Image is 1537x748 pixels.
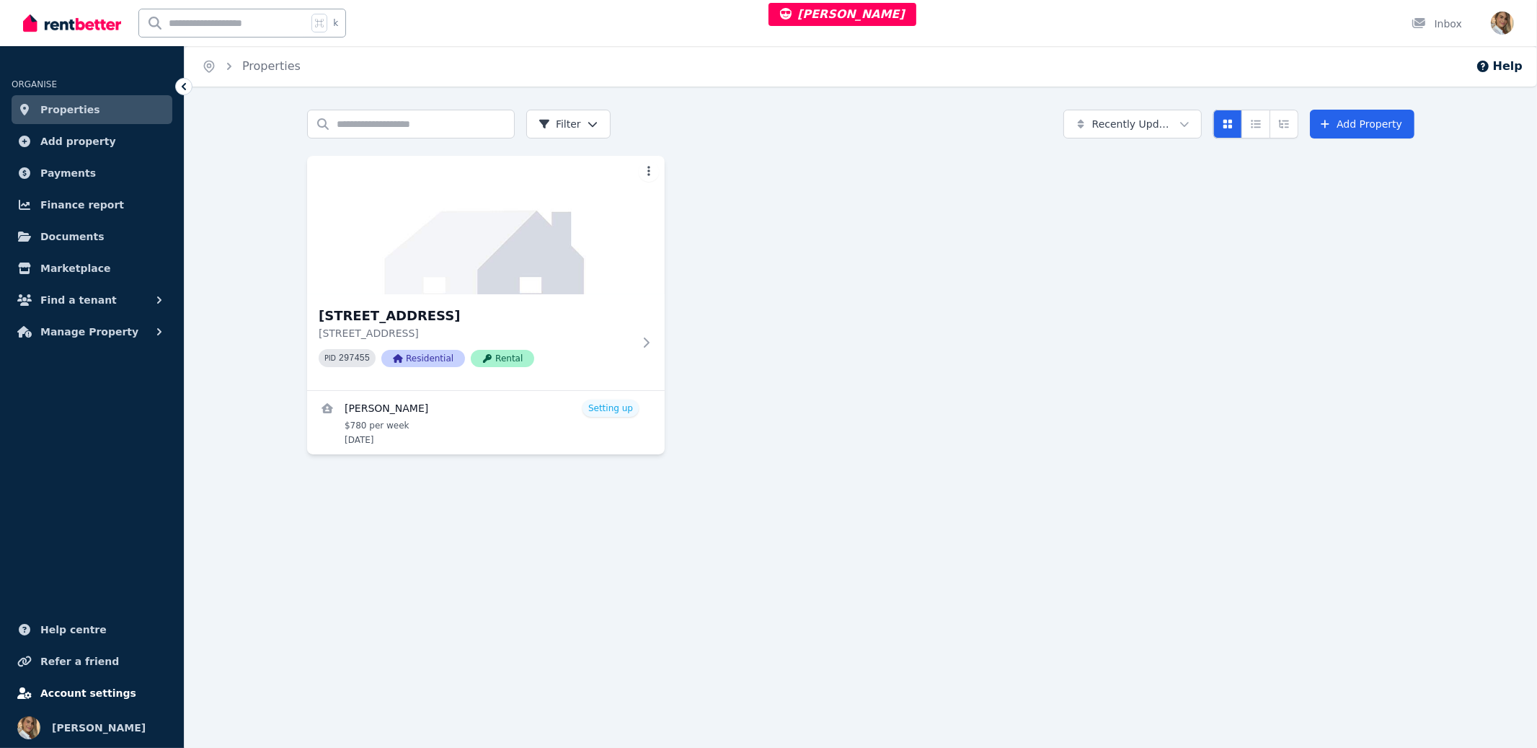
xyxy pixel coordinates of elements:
[12,222,172,251] a: Documents
[1213,110,1242,138] button: Card view
[17,716,40,739] img: Jodie Cartmer
[1412,17,1462,31] div: Inbox
[1063,110,1202,138] button: Recently Updated
[40,196,124,214] span: Finance report
[319,326,633,340] p: [STREET_ADDRESS]
[12,79,57,89] span: ORGANISE
[40,101,100,118] span: Properties
[40,653,119,670] span: Refer a friend
[307,391,665,454] a: View details for Rui Zhang
[307,156,665,294] img: unit 42/3030 The Boulevard, Carrara
[1213,110,1298,138] div: View options
[1476,58,1523,75] button: Help
[12,647,172,676] a: Refer a friend
[12,190,172,219] a: Finance report
[324,354,336,362] small: PID
[319,306,633,326] h3: [STREET_ADDRESS]
[40,260,110,277] span: Marketplace
[1241,110,1270,138] button: Compact list view
[1270,110,1298,138] button: Expanded list view
[12,159,172,188] a: Payments
[333,17,338,29] span: k
[40,228,105,245] span: Documents
[40,133,116,150] span: Add property
[40,621,107,638] span: Help centre
[526,110,611,138] button: Filter
[471,350,534,367] span: Rental
[12,317,172,346] button: Manage Property
[242,59,301,73] a: Properties
[40,323,138,340] span: Manage Property
[40,164,96,182] span: Payments
[52,719,146,736] span: [PERSON_NAME]
[307,156,665,390] a: unit 42/3030 The Boulevard, Carrara[STREET_ADDRESS][STREET_ADDRESS]PID 297455ResidentialRental
[639,162,659,182] button: More options
[23,12,121,34] img: RentBetter
[12,127,172,156] a: Add property
[185,46,318,87] nav: Breadcrumb
[381,350,465,367] span: Residential
[12,286,172,314] button: Find a tenant
[1092,117,1174,131] span: Recently Updated
[1310,110,1414,138] a: Add Property
[12,95,172,124] a: Properties
[339,353,370,364] code: 297455
[1491,12,1514,35] img: Jodie Cartmer
[40,291,117,309] span: Find a tenant
[40,685,136,702] span: Account settings
[12,679,172,708] a: Account settings
[539,117,581,131] span: Filter
[780,7,905,21] span: [PERSON_NAME]
[12,254,172,283] a: Marketplace
[12,615,172,644] a: Help centre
